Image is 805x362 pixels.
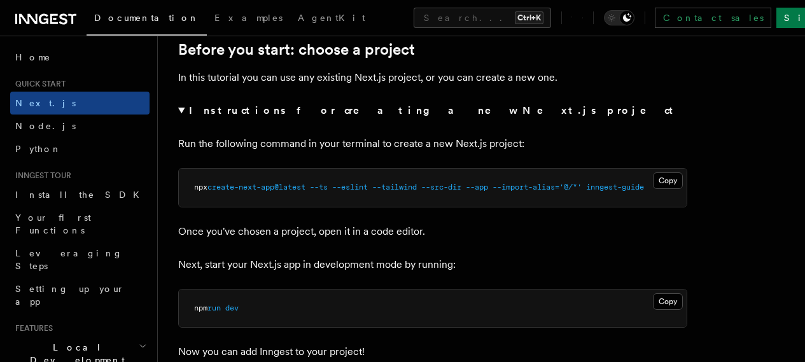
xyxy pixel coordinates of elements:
[10,277,150,313] a: Setting up your app
[214,13,283,23] span: Examples
[466,183,488,191] span: --app
[655,8,771,28] a: Contact sales
[10,92,150,115] a: Next.js
[559,183,582,191] span: '@/*'
[207,183,305,191] span: create-next-app@latest
[604,10,634,25] button: Toggle dark mode
[94,13,199,23] span: Documentation
[15,190,147,200] span: Install the SDK
[332,183,368,191] span: --eslint
[225,303,239,312] span: dev
[87,4,207,36] a: Documentation
[10,171,71,181] span: Inngest tour
[207,4,290,34] a: Examples
[10,242,150,277] a: Leveraging Steps
[298,13,365,23] span: AgentKit
[414,8,551,28] button: Search...Ctrl+K
[194,303,207,312] span: npm
[10,46,150,69] a: Home
[10,79,66,89] span: Quick start
[10,206,150,242] a: Your first Functions
[178,343,687,361] p: Now you can add Inngest to your project!
[15,212,91,235] span: Your first Functions
[178,102,687,120] summary: Instructions for creating a new Next.js project
[586,183,644,191] span: inngest-guide
[178,135,687,153] p: Run the following command in your terminal to create a new Next.js project:
[515,11,543,24] kbd: Ctrl+K
[178,223,687,240] p: Once you've chosen a project, open it in a code editor.
[653,293,683,310] button: Copy
[310,183,328,191] span: --ts
[15,121,76,131] span: Node.js
[15,284,125,307] span: Setting up your app
[194,183,207,191] span: npx
[15,51,51,64] span: Home
[189,104,678,116] strong: Instructions for creating a new Next.js project
[10,183,150,206] a: Install the SDK
[10,115,150,137] a: Node.js
[15,98,76,108] span: Next.js
[421,183,461,191] span: --src-dir
[653,172,683,189] button: Copy
[10,323,53,333] span: Features
[207,303,221,312] span: run
[493,183,559,191] span: --import-alias=
[15,248,123,271] span: Leveraging Steps
[15,144,62,154] span: Python
[372,183,417,191] span: --tailwind
[178,41,415,59] a: Before you start: choose a project
[178,69,687,87] p: In this tutorial you can use any existing Next.js project, or you can create a new one.
[10,137,150,160] a: Python
[178,256,687,274] p: Next, start your Next.js app in development mode by running:
[290,4,373,34] a: AgentKit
